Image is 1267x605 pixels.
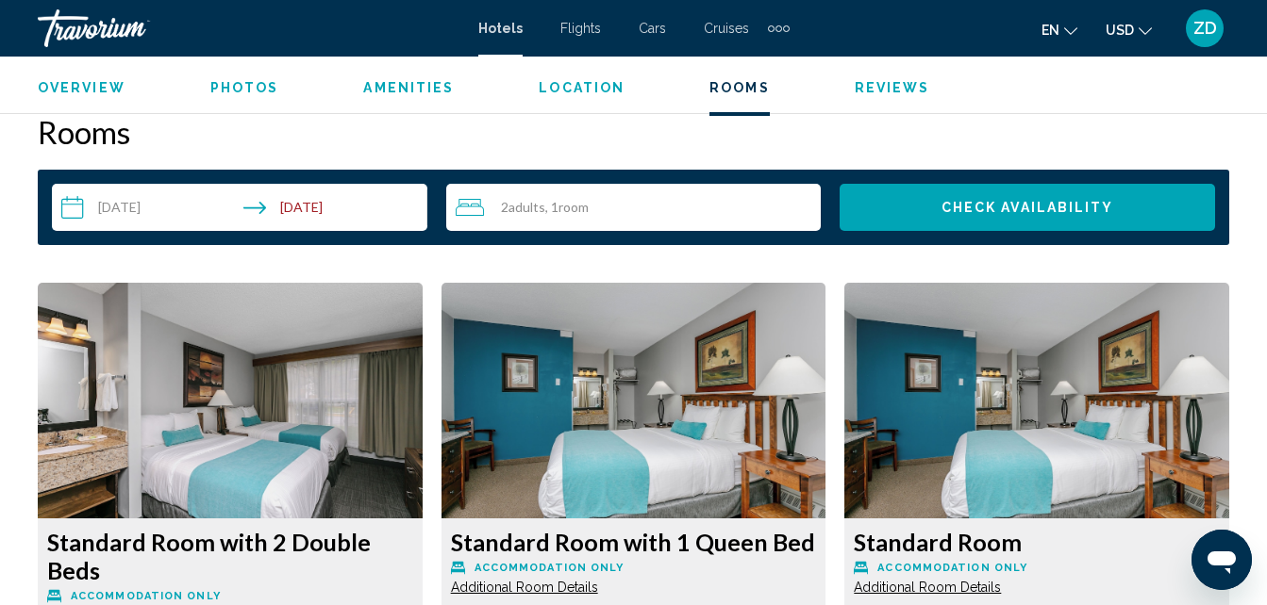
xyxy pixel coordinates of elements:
[1042,16,1077,43] button: Change language
[545,200,589,215] span: , 1
[539,79,625,96] button: Location
[558,199,589,215] span: Room
[38,80,125,95] span: Overview
[840,184,1215,231] button: Check Availability
[210,79,279,96] button: Photos
[709,80,770,95] span: Rooms
[442,283,826,518] img: 962d005e-e00a-4047-bf23-148c677528c5.jpeg
[451,580,598,595] span: Additional Room Details
[854,528,1220,556] h3: Standard Room
[942,201,1114,216] span: Check Availability
[855,79,930,96] button: Reviews
[501,200,545,215] span: 2
[210,80,279,95] span: Photos
[639,21,666,36] a: Cars
[363,80,454,95] span: Amenities
[52,184,427,231] button: Check-in date: Oct 7, 2025 Check-out date: Oct 8, 2025
[1106,16,1152,43] button: Change currency
[38,113,1229,151] h2: Rooms
[47,528,413,584] h3: Standard Room with 2 Double Beds
[38,9,459,47] a: Travorium
[52,184,1215,231] div: Search widget
[768,13,790,43] button: Extra navigation items
[1106,23,1134,38] span: USD
[71,590,221,602] span: Accommodation Only
[560,21,601,36] a: Flights
[38,283,423,518] img: af0a1889-5322-4f43-9c27-0045302e82e8.jpeg
[1193,19,1217,38] span: ZD
[446,184,822,231] button: Travelers: 2 adults, 0 children
[1042,23,1059,38] span: en
[38,79,125,96] button: Overview
[451,528,817,556] h3: Standard Room with 1 Queen Bed
[478,21,523,36] a: Hotels
[1192,530,1252,590] iframe: Button to launch messaging window
[1180,8,1229,48] button: User Menu
[704,21,749,36] a: Cruises
[855,80,930,95] span: Reviews
[508,199,545,215] span: Adults
[854,580,1001,595] span: Additional Room Details
[539,80,625,95] span: Location
[475,562,625,574] span: Accommodation Only
[363,79,454,96] button: Amenities
[709,79,770,96] button: Rooms
[877,562,1027,574] span: Accommodation Only
[844,283,1229,518] img: 962d005e-e00a-4047-bf23-148c677528c5.jpeg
